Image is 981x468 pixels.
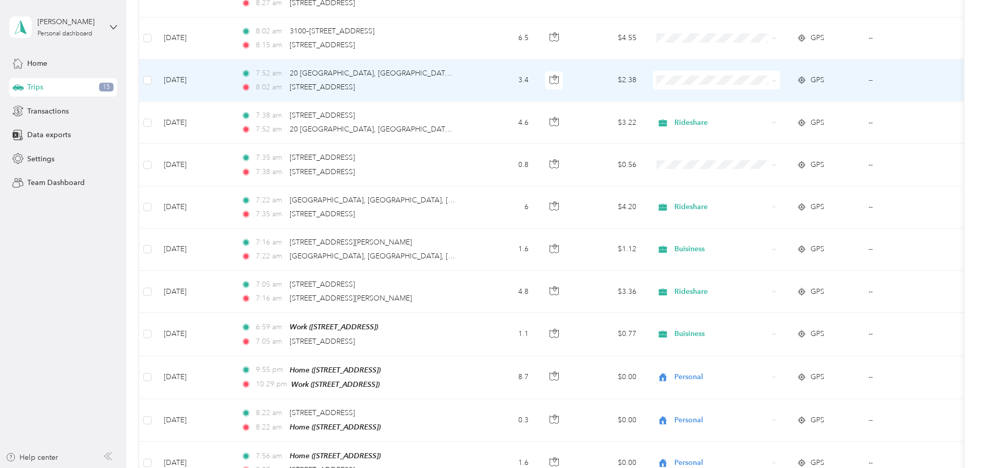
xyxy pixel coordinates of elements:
span: [GEOGRAPHIC_DATA], [GEOGRAPHIC_DATA], [GEOGRAPHIC_DATA], [GEOGRAPHIC_DATA] [290,196,598,204]
span: [STREET_ADDRESS] [290,83,355,91]
td: 0.8 [469,144,537,186]
span: 6:59 am [256,322,285,333]
td: [DATE] [156,60,233,102]
td: $3.22 [573,102,645,144]
span: 7:22 am [256,195,285,206]
td: [DATE] [156,17,233,60]
td: [DATE] [156,144,233,186]
span: Home ([STREET_ADDRESS]) [290,452,381,460]
span: [STREET_ADDRESS][PERSON_NAME] [290,238,412,247]
span: 8:02 am [256,82,285,93]
td: [DATE] [156,271,233,313]
span: 7:35 am [256,152,285,163]
span: GPS [810,32,824,44]
span: Work ([STREET_ADDRESS]) [290,323,378,331]
span: Buisiness [674,244,768,255]
span: Rideshare [674,201,768,213]
td: 4.6 [469,102,537,144]
td: $4.55 [573,17,645,60]
span: GPS [810,159,824,171]
span: [STREET_ADDRESS] [290,408,355,417]
td: $4.20 [573,186,645,229]
span: [STREET_ADDRESS] [290,210,355,218]
span: Home ([STREET_ADDRESS]) [290,366,381,374]
span: 7:16 am [256,237,285,248]
td: 8.7 [469,356,537,399]
td: 0.3 [469,399,537,442]
span: 8:02 am [256,26,285,37]
span: 9:55 pm [256,364,285,376]
td: 6.5 [469,17,537,60]
td: $0.56 [573,144,645,186]
td: 1.6 [469,229,537,271]
td: $0.00 [573,356,645,399]
span: 7:05 am [256,279,285,290]
span: Home ([STREET_ADDRESS]) [290,423,381,431]
span: [STREET_ADDRESS] [290,41,355,49]
td: [DATE] [156,229,233,271]
td: -- [860,186,954,229]
span: GPS [810,415,824,426]
span: 20 [GEOGRAPHIC_DATA], [GEOGRAPHIC_DATA]-[GEOGRAPHIC_DATA], [GEOGRAPHIC_DATA], [GEOGRAPHIC_DATA] [290,69,684,78]
td: [DATE] [156,356,233,399]
td: $0.77 [573,313,645,355]
span: [STREET_ADDRESS][PERSON_NAME] [290,294,412,303]
span: GPS [810,286,824,297]
span: 7:05 am [256,336,285,347]
span: GPS [810,74,824,86]
td: -- [860,313,954,355]
td: $0.00 [573,399,645,442]
span: Settings [27,154,54,164]
span: 7:16 am [256,293,285,304]
span: GPS [810,371,824,383]
td: -- [860,102,954,144]
span: Rideshare [674,117,768,128]
td: -- [860,17,954,60]
span: [STREET_ADDRESS] [290,153,355,162]
td: 6 [469,186,537,229]
span: Team Dashboard [27,177,85,188]
td: -- [860,271,954,313]
span: 7:52 am [256,68,285,79]
span: Personal [674,415,768,426]
span: 7:35 am [256,209,285,220]
td: [DATE] [156,102,233,144]
span: Buisiness [674,328,768,340]
td: -- [860,356,954,399]
td: 1.1 [469,313,537,355]
span: 15 [99,83,114,92]
span: GPS [810,328,824,340]
span: 3100–[STREET_ADDRESS] [290,27,374,35]
div: [PERSON_NAME] [37,16,102,27]
span: Work ([STREET_ADDRESS]) [291,380,380,388]
span: [STREET_ADDRESS] [290,337,355,346]
td: $1.12 [573,229,645,271]
span: GPS [810,117,824,128]
td: [DATE] [156,186,233,229]
td: -- [860,399,954,442]
span: Trips [27,82,43,92]
span: [GEOGRAPHIC_DATA], [GEOGRAPHIC_DATA], [GEOGRAPHIC_DATA], [GEOGRAPHIC_DATA] [290,252,598,260]
span: [STREET_ADDRESS] [290,167,355,176]
td: 4.8 [469,271,537,313]
span: Personal [674,371,768,383]
span: 10:29 pm [256,379,287,390]
td: $2.38 [573,60,645,102]
span: 7:22 am [256,251,285,262]
span: 8:22 am [256,422,285,433]
span: [STREET_ADDRESS] [290,280,355,289]
div: Personal dashboard [37,31,92,37]
td: [DATE] [156,313,233,355]
span: Home [27,58,47,69]
td: $3.36 [573,271,645,313]
span: 20 [GEOGRAPHIC_DATA], [GEOGRAPHIC_DATA]-[GEOGRAPHIC_DATA], [GEOGRAPHIC_DATA], [GEOGRAPHIC_DATA] [290,125,684,134]
span: 7:38 am [256,166,285,178]
span: 8:15 am [256,40,285,51]
span: 7:38 am [256,110,285,121]
span: Rideshare [674,286,768,297]
td: [DATE] [156,399,233,442]
button: Help center [6,452,58,463]
span: 8:22 am [256,407,285,419]
td: 3.4 [469,60,537,102]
